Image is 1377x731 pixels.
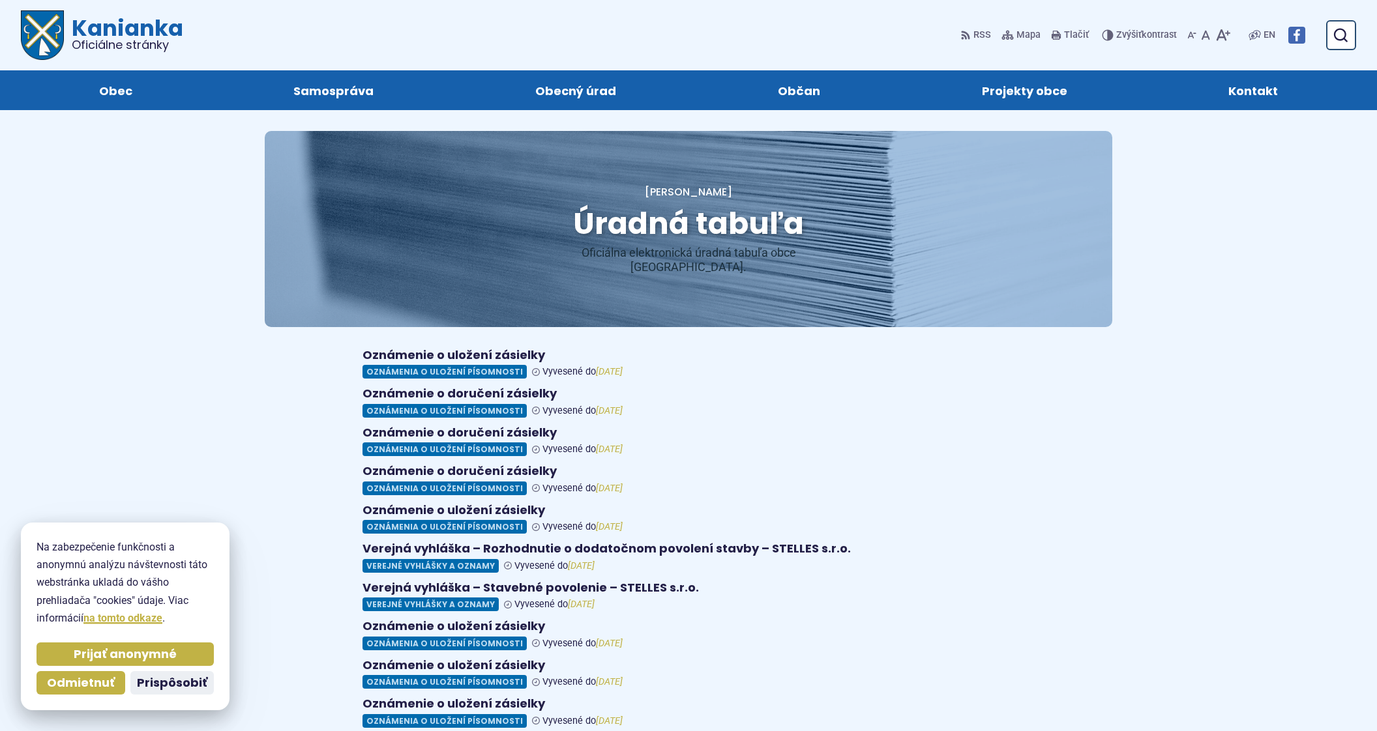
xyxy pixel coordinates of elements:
a: Oznámenie o doručení zásielky Oznámenia o uložení písomnosti Vyvesené do[DATE] [363,425,1014,457]
span: Tlačiť [1064,30,1089,41]
h4: Verejná vyhláška – Stavebné povolenie – STELLES s.r.o. [363,580,1014,595]
span: Úradná tabuľa [573,203,804,244]
span: Mapa [1016,27,1041,43]
h4: Oznámenie o uložení zásielky [363,658,1014,673]
span: Prijať anonymné [74,647,177,662]
a: Verejná vyhláška – Stavebné povolenie – STELLES s.r.o. Verejné vyhlášky a oznamy Vyvesené do[DATE] [363,580,1014,612]
a: [PERSON_NAME] [645,184,732,199]
h4: Oznámenie o uložení zásielky [363,503,1014,518]
button: Nastaviť pôvodnú veľkosť písma [1199,21,1213,49]
p: Oficiálna elektronická úradná tabuľa obce [GEOGRAPHIC_DATA]. [532,246,845,275]
span: Obec [99,70,132,110]
span: Samospráva [293,70,374,110]
button: Prispôsobiť [130,671,214,695]
p: Na zabezpečenie funkčnosti a anonymnú analýzu návštevnosti táto webstránka ukladá do vášho prehli... [37,538,214,627]
a: Obecný úrad [467,70,684,110]
span: Kanianka [64,17,183,51]
a: EN [1261,27,1278,43]
span: kontrast [1116,30,1177,41]
a: Projekty obce [914,70,1135,110]
a: Oznámenie o uložení zásielky Oznámenia o uložení písomnosti Vyvesené do[DATE] [363,503,1014,534]
span: RSS [973,27,991,43]
button: Tlačiť [1048,21,1091,49]
h4: Oznámenie o doručení zásielky [363,464,1014,479]
a: Oznámenie o doručení zásielky Oznámenia o uložení písomnosti Vyvesené do[DATE] [363,386,1014,418]
img: Prejsť na Facebook stránku [1288,27,1305,44]
a: Oznámenie o uložení zásielky Oznámenia o uložení písomnosti Vyvesené do[DATE] [363,696,1014,728]
span: Občan [778,70,820,110]
button: Zväčšiť veľkosť písma [1213,21,1233,49]
span: Odmietnuť [47,676,115,691]
button: Zmenšiť veľkosť písma [1185,21,1199,49]
a: Obec [31,70,200,110]
a: Oznámenie o uložení zásielky Oznámenia o uložení písomnosti Vyvesené do[DATE] [363,348,1014,379]
a: RSS [960,21,994,49]
button: Zvýšiťkontrast [1102,21,1179,49]
span: Prispôsobiť [137,676,207,691]
a: Samospráva [226,70,442,110]
span: Kontakt [1228,70,1278,110]
span: Zvýšiť [1116,29,1142,40]
button: Odmietnuť [37,671,125,695]
button: Prijať anonymné [37,642,214,666]
span: Projekty obce [982,70,1067,110]
h4: Oznámenie o doručení zásielky [363,386,1014,401]
a: Verejná vyhláška – Rozhodnutie o dodatočnom povolení stavby – STELLES s.r.o. Verejné vyhlášky a o... [363,541,1014,573]
h4: Oznámenie o uložení zásielky [363,348,1014,363]
span: Oficiálne stránky [72,39,183,51]
h4: Oznámenie o uložení zásielky [363,619,1014,634]
a: na tomto odkaze [83,612,162,624]
span: EN [1264,27,1275,43]
a: Kontakt [1161,70,1346,110]
a: Oznámenie o uložení zásielky Oznámenia o uložení písomnosti Vyvesené do[DATE] [363,658,1014,689]
a: Oznámenie o uložení zásielky Oznámenia o uložení písomnosti Vyvesené do[DATE] [363,619,1014,650]
h4: Oznámenie o doručení zásielky [363,425,1014,440]
img: Prejsť na domovskú stránku [21,10,64,60]
a: Mapa [999,21,1043,49]
span: Obecný úrad [535,70,616,110]
a: Občan [710,70,888,110]
a: Oznámenie o doručení zásielky Oznámenia o uložení písomnosti Vyvesené do[DATE] [363,464,1014,495]
h4: Verejná vyhláška – Rozhodnutie o dodatočnom povolení stavby – STELLES s.r.o. [363,541,1014,556]
h4: Oznámenie o uložení zásielky [363,696,1014,711]
a: Logo Kanianka, prejsť na domovskú stránku. [21,10,183,60]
